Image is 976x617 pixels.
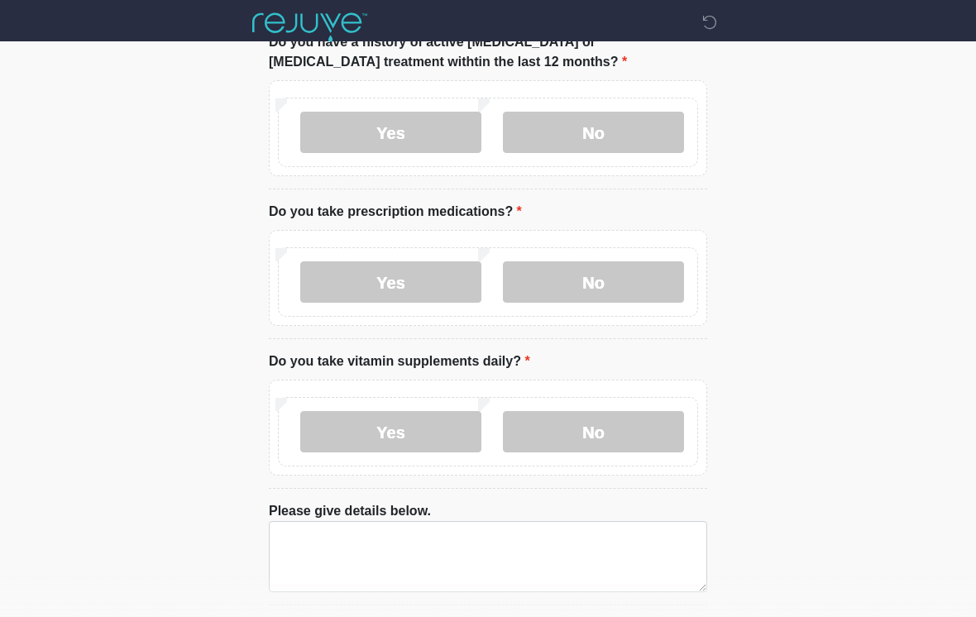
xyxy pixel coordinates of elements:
[300,411,481,452] label: Yes
[252,12,367,42] img: Rejuve Clinics Logo
[269,352,530,371] label: Do you take vitamin supplements daily?
[503,411,684,452] label: No
[300,261,481,303] label: Yes
[269,202,522,222] label: Do you take prescription medications?
[503,261,684,303] label: No
[269,501,431,521] label: Please give details below.
[503,112,684,153] label: No
[300,112,481,153] label: Yes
